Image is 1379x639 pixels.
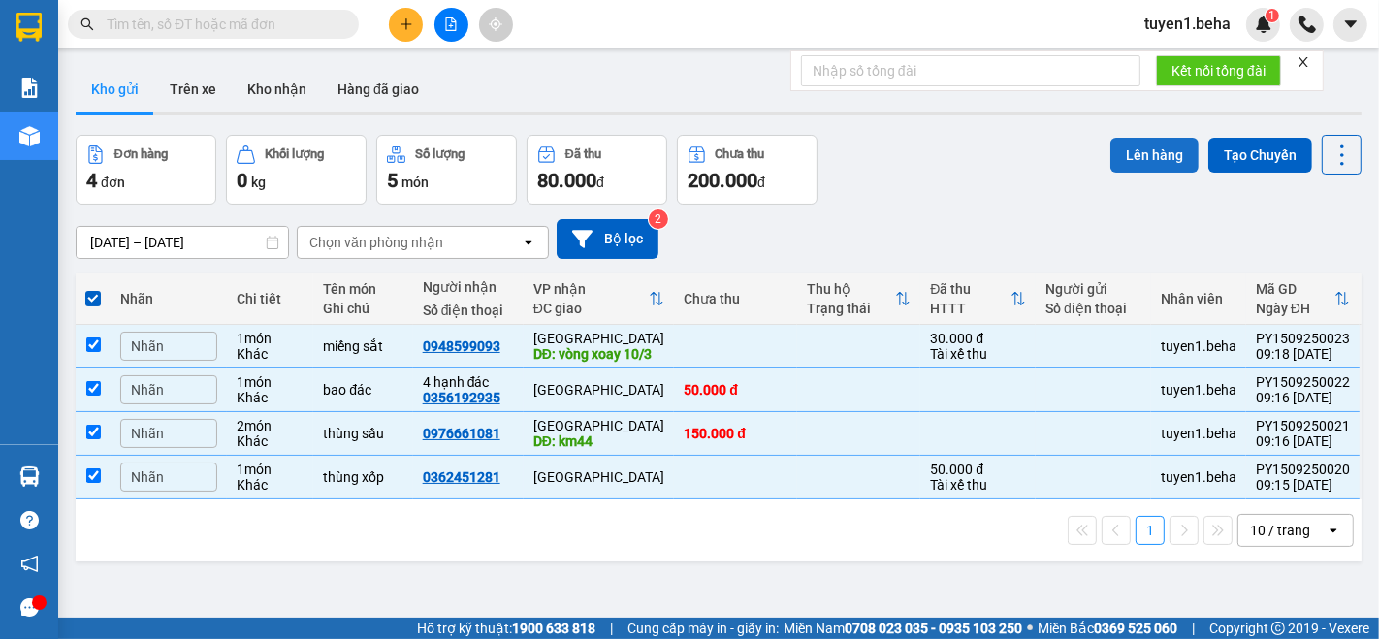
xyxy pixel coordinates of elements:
div: 0948599093 [423,338,500,354]
div: 0362451281 [423,469,500,485]
div: Nhân viên [1161,291,1236,306]
svg: open [521,235,536,250]
div: [GEOGRAPHIC_DATA] [533,418,665,433]
div: Khối lượng [265,147,324,161]
div: tuyen1.beha [1161,382,1236,398]
div: DĐ: km44 [533,433,665,449]
button: Kết nối tổng đài [1156,55,1281,86]
button: aim [479,8,513,42]
img: warehouse-icon [19,126,40,146]
div: thùng sầu [323,426,402,441]
div: 1 món [237,462,304,477]
img: solution-icon [19,78,40,98]
div: 50.000 đ [684,382,787,398]
div: 1 món [237,374,304,390]
div: Tài xế thu [930,477,1026,493]
div: Chưa thu [684,291,787,306]
span: Nhãn [131,338,164,354]
button: Khối lượng0kg [226,135,367,205]
span: close [1297,55,1310,69]
input: Select a date range. [77,227,288,258]
div: 10 / trang [1250,521,1310,540]
span: search [80,17,94,31]
div: Chi tiết [237,291,304,306]
span: đ [596,175,604,190]
span: 0 [237,169,247,192]
button: 1 [1136,516,1165,545]
div: [GEOGRAPHIC_DATA] [533,331,665,346]
sup: 2 [649,209,668,229]
div: bao đác [323,382,402,398]
button: Đã thu80.000đ [527,135,667,205]
div: ĐC giao [533,301,650,316]
button: Trên xe [154,66,232,112]
div: Số điện thoại [1045,301,1141,316]
span: Kết nối tổng đài [1171,60,1266,81]
span: 1 [1268,9,1275,22]
input: Tìm tên, số ĐT hoặc mã đơn [107,14,336,35]
div: tuyen1.beha [1161,426,1236,441]
th: Toggle SortBy [797,273,920,325]
span: tuyen1.beha [1129,12,1246,36]
span: ⚪️ [1027,624,1033,632]
div: thùng xốp [323,469,402,485]
div: PY1509250020 [1256,462,1350,477]
div: Người nhận [423,279,514,295]
button: Kho nhận [232,66,322,112]
div: HTTT [930,301,1010,316]
span: đ [757,175,765,190]
div: 1 món [237,331,304,346]
div: Trạng thái [807,301,895,316]
div: PY1509250022 [1256,374,1350,390]
img: phone-icon [1299,16,1316,33]
img: icon-new-feature [1255,16,1272,33]
span: message [20,598,39,617]
div: Khác [237,477,304,493]
span: 80.000 [537,169,596,192]
span: Miền Nam [784,618,1022,639]
div: 0976661081 [423,426,500,441]
span: 4 [86,169,97,192]
div: Đã thu [930,281,1010,297]
div: 09:18 [DATE] [1256,346,1350,362]
th: Toggle SortBy [920,273,1036,325]
div: Chọn văn phòng nhận [309,233,443,252]
span: 200.000 [688,169,757,192]
input: Nhập số tổng đài [801,55,1140,86]
div: tuyen1.beha [1161,469,1236,485]
div: Nhãn [120,291,217,306]
span: 5 [387,169,398,192]
sup: 1 [1266,9,1279,22]
button: Lên hàng [1110,138,1199,173]
span: aim [489,17,502,31]
div: tuyen1.beha [1161,338,1236,354]
strong: 0708 023 035 - 0935 103 250 [845,621,1022,636]
span: Hỗ trợ kỹ thuật: [417,618,595,639]
th: Toggle SortBy [524,273,675,325]
div: Thu hộ [807,281,895,297]
div: Ngày ĐH [1256,301,1334,316]
div: 50.000 đ [930,462,1026,477]
button: Tạo Chuyến [1208,138,1312,173]
div: DĐ: vòng xoay 10/3 [533,346,665,362]
button: Số lượng5món [376,135,517,205]
div: VP nhận [533,281,650,297]
span: | [610,618,613,639]
div: Tên món [323,281,402,297]
button: plus [389,8,423,42]
img: logo-vxr [16,13,42,42]
th: Toggle SortBy [1246,273,1360,325]
div: 150.000 đ [684,426,787,441]
div: PY1509250021 [1256,418,1350,433]
button: caret-down [1333,8,1367,42]
span: notification [20,555,39,573]
div: 09:15 [DATE] [1256,477,1350,493]
div: 4 hạnh đác [423,374,514,390]
div: [GEOGRAPHIC_DATA] [533,382,665,398]
span: Nhãn [131,426,164,441]
div: Khác [237,433,304,449]
span: Nhãn [131,382,164,398]
div: PY1509250023 [1256,331,1350,346]
span: caret-down [1342,16,1360,33]
div: Ghi chú [323,301,402,316]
